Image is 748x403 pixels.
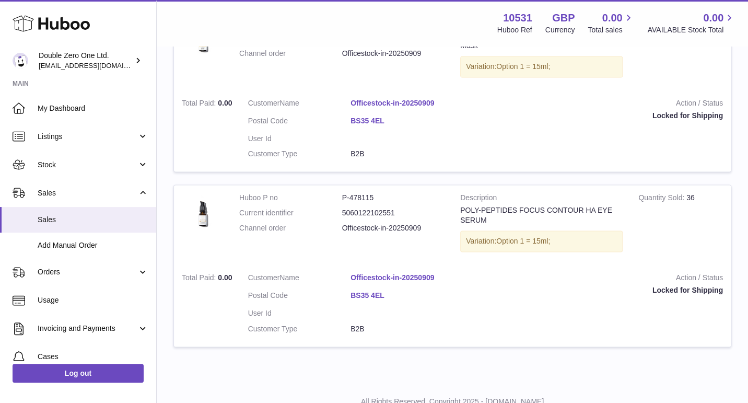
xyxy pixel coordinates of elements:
[248,149,351,159] dt: Customer Type
[38,215,148,225] span: Sales
[182,273,218,284] strong: Total Paid
[248,308,351,318] dt: User Id
[38,240,148,250] span: Add Manual Order
[38,103,148,113] span: My Dashboard
[496,237,550,245] span: Option 1 = 15ml;
[350,98,453,108] a: Officestock-in-20250909
[350,291,453,301] a: BS35 4EL
[248,324,351,333] dt: Customer Type
[13,364,144,383] a: Log out
[469,273,723,285] strong: Action / Status
[496,62,550,71] span: Option 1 = 15ml;
[239,223,342,233] dt: Channel order
[342,223,445,233] dd: Officestock-in-20250909
[248,291,351,303] dt: Postal Code
[342,193,445,203] dd: P-478115
[248,116,351,129] dt: Postal Code
[239,193,342,203] dt: Huboo P no
[350,116,453,126] a: BS35 4EL
[647,25,735,35] span: AVAILABLE Stock Total
[39,51,133,71] div: Double Zero One Ltd.
[182,193,224,235] img: 001-Skincare-Poly-Peptides-Focus-Contour-Eye-Serum_4_82a8c5b6-b7fc-4cff-aa8a-9b2e4f34b4b3.jpg
[38,267,137,277] span: Orders
[342,208,445,218] dd: 5060122102551
[342,49,445,59] dd: Officestock-in-20250909
[552,11,575,25] strong: GBP
[38,132,137,142] span: Listings
[545,25,575,35] div: Currency
[350,149,453,159] dd: B2B
[350,324,453,333] dd: B2B
[497,25,532,35] div: Huboo Ref
[248,99,280,107] span: Customer
[38,160,137,170] span: Stock
[248,98,351,111] dt: Name
[630,185,731,265] td: 36
[460,205,623,225] div: POLY-PEPTIDES FOCUS CONTOUR HA EYE SERUM
[703,11,723,25] span: 0.00
[630,10,731,90] td: 63
[469,111,723,121] div: Locked for Shipping
[460,231,623,252] div: Variation:
[588,11,634,35] a: 0.00 Total sales
[503,11,532,25] strong: 10531
[469,285,723,295] div: Locked for Shipping
[469,98,723,111] strong: Action / Status
[460,193,623,205] strong: Description
[248,273,351,285] dt: Name
[38,295,148,305] span: Usage
[647,11,735,35] a: 0.00 AVAILABLE Stock Total
[182,99,218,110] strong: Total Paid
[588,25,634,35] span: Total sales
[248,134,351,144] dt: User Id
[350,273,453,283] a: Officestock-in-20250909
[239,49,342,59] dt: Channel order
[248,273,280,282] span: Customer
[218,273,232,282] span: 0.00
[38,188,137,198] span: Sales
[13,53,28,68] img: hello@001skincare.com
[38,352,148,362] span: Cases
[638,193,686,204] strong: Quantity Sold
[602,11,623,25] span: 0.00
[39,61,154,70] span: [EMAIL_ADDRESS][DOMAIN_NAME]
[239,208,342,218] dt: Current identifier
[38,324,137,333] span: Invoicing and Payments
[218,99,232,107] span: 0.00
[460,56,623,77] div: Variation:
